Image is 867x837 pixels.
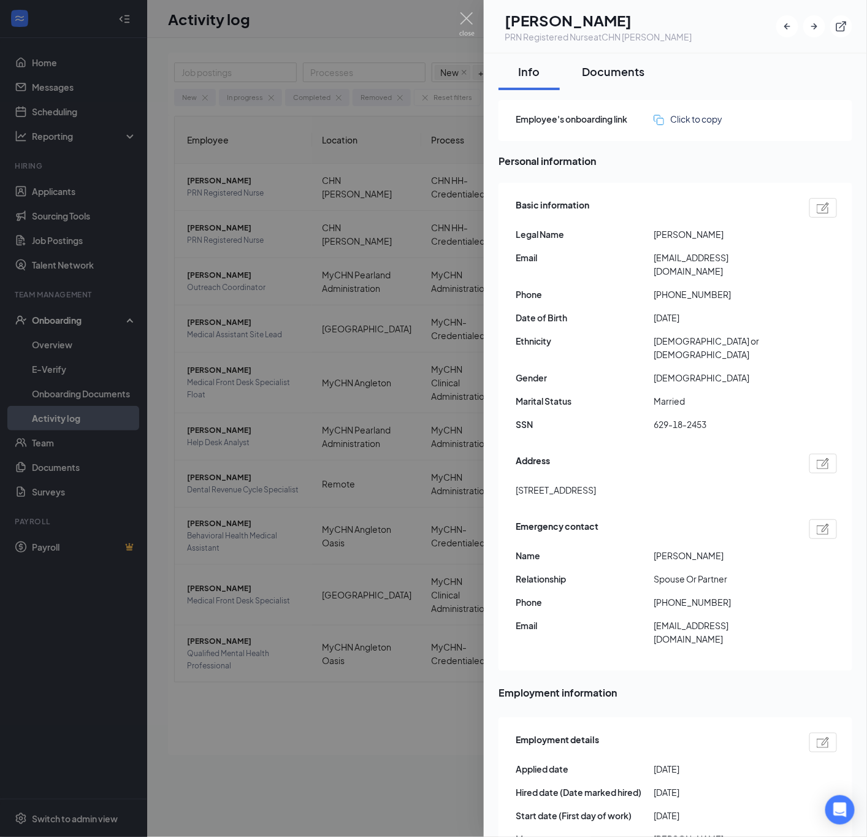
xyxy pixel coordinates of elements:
span: Hired date (Date marked hired) [516,785,654,799]
span: [EMAIL_ADDRESS][DOMAIN_NAME] [654,251,792,278]
span: Basic information [516,198,589,218]
span: [STREET_ADDRESS] [516,483,596,497]
span: Address [516,454,550,473]
span: [EMAIL_ADDRESS][DOMAIN_NAME] [654,619,792,646]
button: ArrowRight [803,15,825,37]
div: Open Intercom Messenger [825,795,855,825]
span: [PHONE_NUMBER] [654,595,792,609]
span: [DATE] [654,311,792,324]
span: Phone [516,595,654,609]
span: Start date (First day of work) [516,809,654,822]
span: [DEMOGRAPHIC_DATA] or [DEMOGRAPHIC_DATA] [654,334,792,361]
div: Info [511,64,548,79]
span: SSN [516,418,654,431]
h1: [PERSON_NAME] [505,10,692,31]
button: Click to copy [654,112,722,126]
span: Employment information [498,685,852,700]
span: Legal Name [516,227,654,241]
span: Employee's onboarding link [516,112,654,126]
span: Marital Status [516,394,654,408]
span: Email [516,619,654,632]
span: Date of Birth [516,311,654,324]
span: Email [516,251,654,264]
img: click-to-copy.71757273a98fde459dfc.svg [654,115,664,125]
span: [DATE] [654,809,792,822]
span: Phone [516,288,654,301]
span: [PERSON_NAME] [654,227,792,241]
span: [DATE] [654,762,792,776]
button: ExternalLink [830,15,852,37]
svg: ArrowLeftNew [781,20,793,32]
span: Applied date [516,762,654,776]
span: Emergency contact [516,519,598,539]
div: Documents [582,64,644,79]
svg: ExternalLink [835,20,847,32]
span: [DATE] [654,785,792,799]
div: PRN Registered Nurse at CHN [PERSON_NAME] [505,31,692,43]
button: ArrowLeftNew [776,15,798,37]
span: Employment details [516,733,599,752]
span: [PHONE_NUMBER] [654,288,792,301]
span: 629-18-2453 [654,418,792,431]
span: Personal information [498,153,852,169]
span: Ethnicity [516,334,654,348]
svg: ArrowRight [808,20,820,32]
span: Spouse Or Partner [654,572,792,586]
span: Married [654,394,792,408]
span: [PERSON_NAME] [654,549,792,562]
span: Gender [516,371,654,384]
span: [DEMOGRAPHIC_DATA] [654,371,792,384]
span: Relationship [516,572,654,586]
span: Name [516,549,654,562]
